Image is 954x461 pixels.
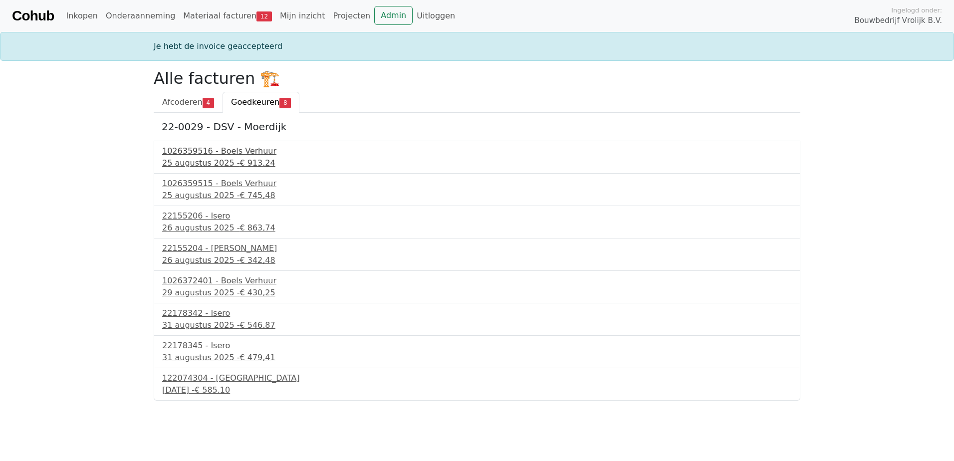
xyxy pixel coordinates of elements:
a: Admin [374,6,413,25]
div: 1026359515 - Boels Verhuur [162,178,792,190]
span: 4 [203,98,214,108]
a: 22178342 - Isero31 augustus 2025 -€ 546,87 [162,307,792,331]
a: 122074304 - [GEOGRAPHIC_DATA][DATE] -€ 585,10 [162,372,792,396]
a: Mijn inzicht [276,6,329,26]
a: 22178345 - Isero31 augustus 2025 -€ 479,41 [162,340,792,364]
h5: 22-0029 - DSV - Moerdijk [162,121,792,133]
a: Projecten [329,6,374,26]
span: € 546,87 [239,320,275,330]
a: 22155204 - [PERSON_NAME]26 augustus 2025 -€ 342,48 [162,242,792,266]
div: 1026359516 - Boels Verhuur [162,145,792,157]
div: 29 augustus 2025 - [162,287,792,299]
div: 31 augustus 2025 - [162,352,792,364]
div: 31 augustus 2025 - [162,319,792,331]
span: € 585,10 [195,385,230,395]
span: € 430,25 [239,288,275,297]
div: 25 augustus 2025 - [162,190,792,202]
div: 1026372401 - Boels Verhuur [162,275,792,287]
div: Je hebt de invoice geaccepteerd [148,40,806,52]
a: 1026359516 - Boels Verhuur25 augustus 2025 -€ 913,24 [162,145,792,169]
span: € 342,48 [239,255,275,265]
span: Bouwbedrijf Vrolijk B.V. [854,15,942,26]
div: 25 augustus 2025 - [162,157,792,169]
a: Inkopen [62,6,101,26]
a: Cohub [12,4,54,28]
div: 122074304 - [GEOGRAPHIC_DATA] [162,372,792,384]
span: 12 [256,11,272,21]
span: Afcoderen [162,97,203,107]
div: 26 augustus 2025 - [162,222,792,234]
a: 1026372401 - Boels Verhuur29 augustus 2025 -€ 430,25 [162,275,792,299]
span: 8 [279,98,291,108]
a: Onderaanneming [102,6,179,26]
span: € 745,48 [239,191,275,200]
a: Uitloggen [413,6,459,26]
div: [DATE] - [162,384,792,396]
div: 22155206 - Isero [162,210,792,222]
div: 22155204 - [PERSON_NAME] [162,242,792,254]
a: Afcoderen4 [154,92,223,113]
h2: Alle facturen 🏗️ [154,69,800,88]
span: € 913,24 [239,158,275,168]
div: 22178345 - Isero [162,340,792,352]
a: Materiaal facturen12 [179,6,276,26]
span: € 863,74 [239,223,275,232]
span: Goedkeuren [231,97,279,107]
span: Ingelogd onder: [891,5,942,15]
a: Goedkeuren8 [223,92,299,113]
a: 1026359515 - Boels Verhuur25 augustus 2025 -€ 745,48 [162,178,792,202]
a: 22155206 - Isero26 augustus 2025 -€ 863,74 [162,210,792,234]
div: 22178342 - Isero [162,307,792,319]
div: 26 augustus 2025 - [162,254,792,266]
span: € 479,41 [239,353,275,362]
